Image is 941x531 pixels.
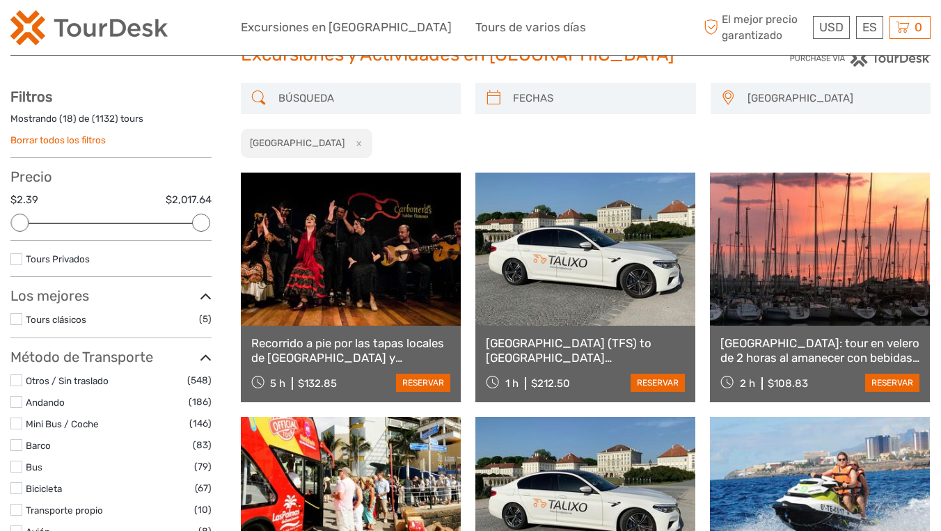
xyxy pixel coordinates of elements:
[347,136,365,150] button: x
[819,20,844,34] span: USD
[740,377,755,390] span: 2 h
[768,377,808,390] div: $108.83
[19,24,157,35] p: We're away right now. Please check back later!
[701,12,810,42] span: El mejor precio garantizado
[10,10,168,45] img: 2254-3441b4b5-4e5f-4d00-b396-31f1d84a6ebf_logo_small.png
[26,461,42,473] a: Bus
[270,377,285,390] span: 5 h
[26,483,62,494] a: Bicicleta
[912,20,924,34] span: 0
[160,22,177,38] button: Open LiveChat chat widget
[193,437,212,453] span: (83)
[251,336,450,365] a: Recorrido a pie por las tapas locales de [GEOGRAPHIC_DATA] y espectáculo de flamenco
[531,377,570,390] div: $212.50
[856,16,883,39] div: ES
[10,88,52,105] strong: Filtros
[194,459,212,475] span: (79)
[631,374,685,392] a: reservar
[10,287,212,304] h3: Los mejores
[26,375,109,386] a: Otros / Sin traslado
[195,480,212,496] span: (67)
[199,311,212,327] span: (5)
[475,17,586,38] a: Tours de varios días
[720,336,919,365] a: [GEOGRAPHIC_DATA]: tour en velero de 2 horas al amanecer con bebidas y aperitivos
[189,394,212,410] span: (186)
[10,168,212,185] h3: Precio
[865,374,919,392] a: reservar
[26,397,65,408] a: Andando
[26,440,51,451] a: Barco
[741,87,924,110] button: [GEOGRAPHIC_DATA]
[26,314,86,325] a: Tours clásicos
[26,505,103,516] a: Transporte propio
[189,415,212,431] span: (146)
[505,377,519,390] span: 1 h
[789,49,931,67] img: PurchaseViaTourDesk.png
[63,112,73,125] label: 18
[26,253,90,264] a: Tours Privados
[273,86,454,111] input: BÚSQUEDA
[241,17,452,38] a: Excursiones en [GEOGRAPHIC_DATA]
[10,112,212,134] div: Mostrando ( ) de ( ) tours
[187,372,212,388] span: (548)
[396,374,450,392] a: reservar
[10,193,38,207] label: $2.39
[10,349,212,365] h3: Método de Transporte
[486,336,685,365] a: [GEOGRAPHIC_DATA] (TFS) to [GEOGRAPHIC_DATA][PERSON_NAME] - Private Transfer
[250,137,345,148] h2: [GEOGRAPHIC_DATA]
[194,502,212,518] span: (10)
[26,418,99,429] a: Mini Bus / Coche
[507,86,689,111] input: FECHAS
[95,112,115,125] label: 1132
[10,134,106,145] a: Borrar todos los filtros
[298,377,337,390] div: $132.85
[166,193,212,207] label: $2,017.64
